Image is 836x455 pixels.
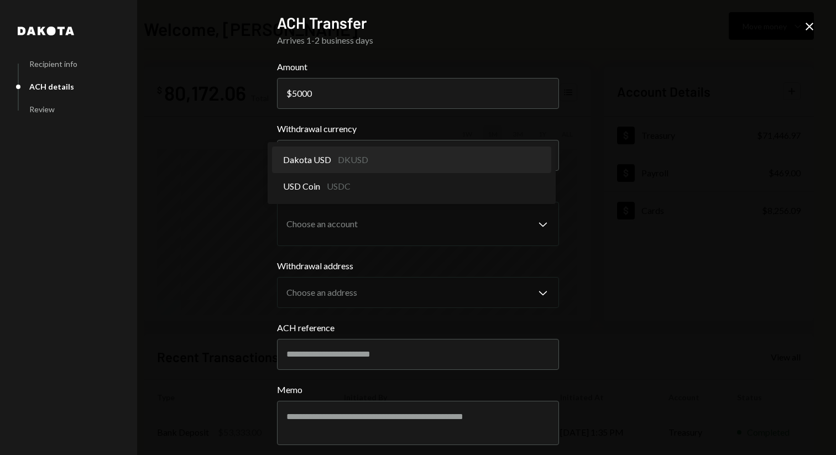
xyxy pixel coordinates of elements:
[277,12,559,34] h2: ACH Transfer
[277,202,559,246] button: Withdrawal account
[29,59,77,69] div: Recipient info
[277,383,559,396] label: Memo
[277,259,559,273] label: Withdrawal address
[338,153,368,166] div: DKUSD
[29,104,55,114] div: Review
[277,140,559,171] button: Withdrawal currency
[29,82,74,91] div: ACH details
[277,122,559,135] label: Withdrawal currency
[277,78,559,109] input: 0.00
[283,153,331,166] span: Dakota USD
[277,34,559,47] div: Arrives 1-2 business days
[277,60,559,74] label: Amount
[327,180,351,193] div: USDC
[277,321,559,334] label: ACH reference
[286,88,292,98] div: $
[277,277,559,308] button: Withdrawal address
[283,180,320,193] span: USD Coin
